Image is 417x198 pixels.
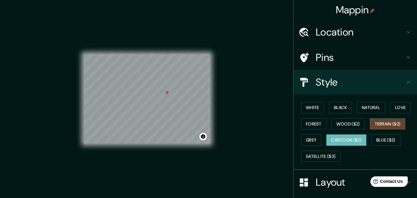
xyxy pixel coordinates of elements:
[316,76,405,88] h4: Style
[336,4,375,16] h4: Mappin
[301,134,321,146] button: Grey
[301,151,340,162] button: Satellite ($3)
[357,102,385,113] button: Natural
[370,8,375,13] img: pin-icon.png
[84,54,210,143] canvas: Map
[329,102,352,113] button: Black
[390,102,411,113] button: Love
[362,174,410,191] iframe: Help widget launcher
[294,20,417,44] div: Location
[326,134,366,146] button: Cartoon ($2)
[316,51,405,64] h4: Pins
[371,134,400,146] button: Blue ($2)
[301,118,327,130] button: Forest
[316,176,405,188] h4: Layout
[199,133,207,140] button: Toggle attribution
[370,118,406,130] button: Terrain ($2)
[332,118,365,130] button: Wood ($2)
[294,70,417,95] div: Style
[301,102,324,113] button: White
[316,26,405,38] h4: Location
[294,170,417,195] div: Layout
[294,45,417,70] div: Pins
